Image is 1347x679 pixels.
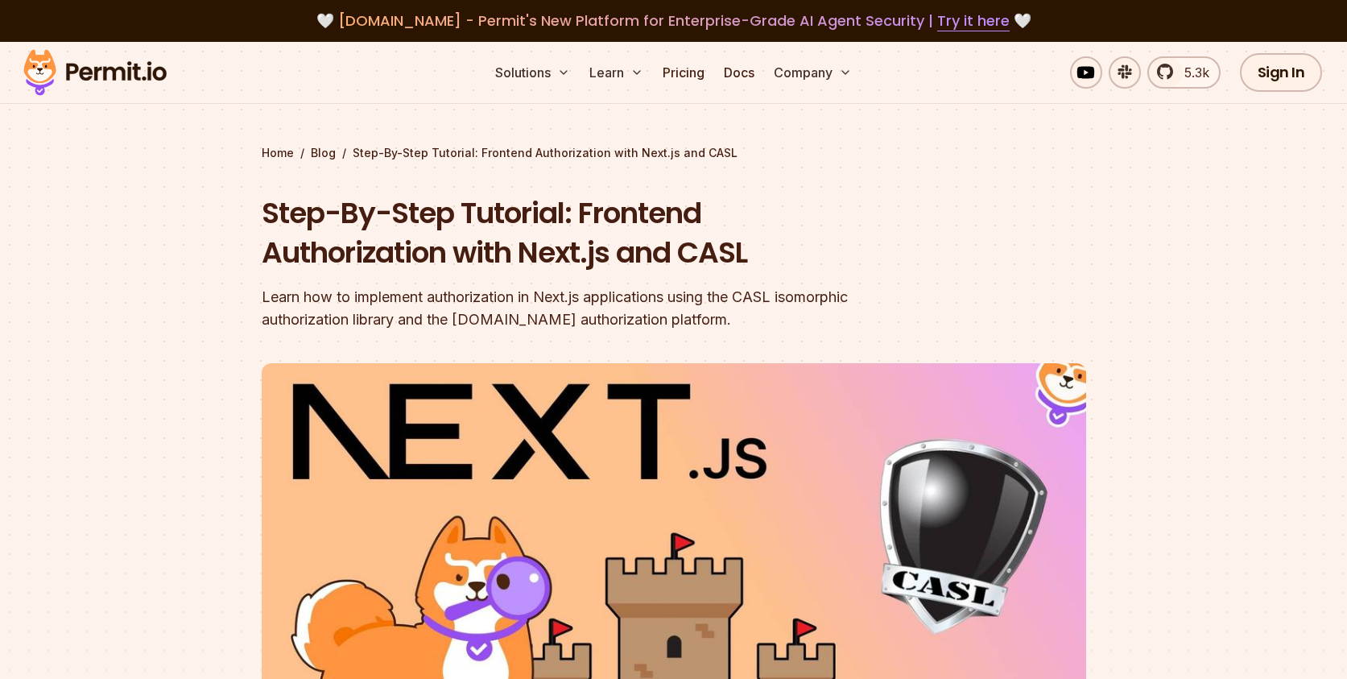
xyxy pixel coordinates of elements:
img: Permit logo [16,45,174,100]
a: Home [262,145,294,161]
a: Try it here [937,10,1010,31]
div: / / [262,145,1086,161]
h1: Step-By-Step Tutorial: Frontend Authorization with Next.js and CASL [262,193,880,273]
button: Company [767,56,858,89]
div: Learn how to implement authorization in Next.js applications using the CASL isomorphic authorizat... [262,286,880,331]
span: [DOMAIN_NAME] - Permit's New Platform for Enterprise-Grade AI Agent Security | [338,10,1010,31]
a: Sign In [1240,53,1323,92]
button: Learn [583,56,650,89]
span: 5.3k [1175,63,1209,82]
div: 🤍 🤍 [39,10,1308,32]
a: Pricing [656,56,711,89]
a: 5.3k [1147,56,1221,89]
button: Solutions [489,56,576,89]
a: Blog [311,145,336,161]
a: Docs [717,56,761,89]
